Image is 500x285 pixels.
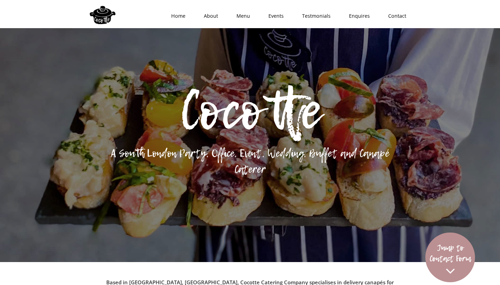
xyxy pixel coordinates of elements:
[337,6,377,26] a: Enquires
[291,6,337,26] a: Testmonials
[192,6,225,26] a: About
[225,6,257,26] a: Menu
[377,6,413,26] a: Contact
[160,6,192,26] a: Home
[257,6,291,26] a: Events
